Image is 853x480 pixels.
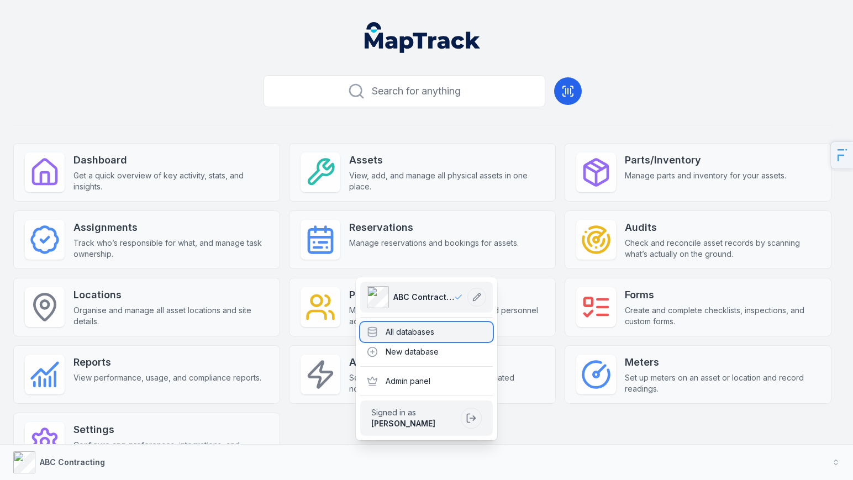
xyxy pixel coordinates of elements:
[360,322,493,342] div: All databases
[393,292,454,303] span: ABC Contracting
[360,342,493,362] div: New database
[356,277,497,440] div: ABC Contracting
[360,371,493,391] div: Admin panel
[371,407,456,418] span: Signed in as
[371,419,435,428] strong: [PERSON_NAME]
[40,457,105,467] strong: ABC Contracting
